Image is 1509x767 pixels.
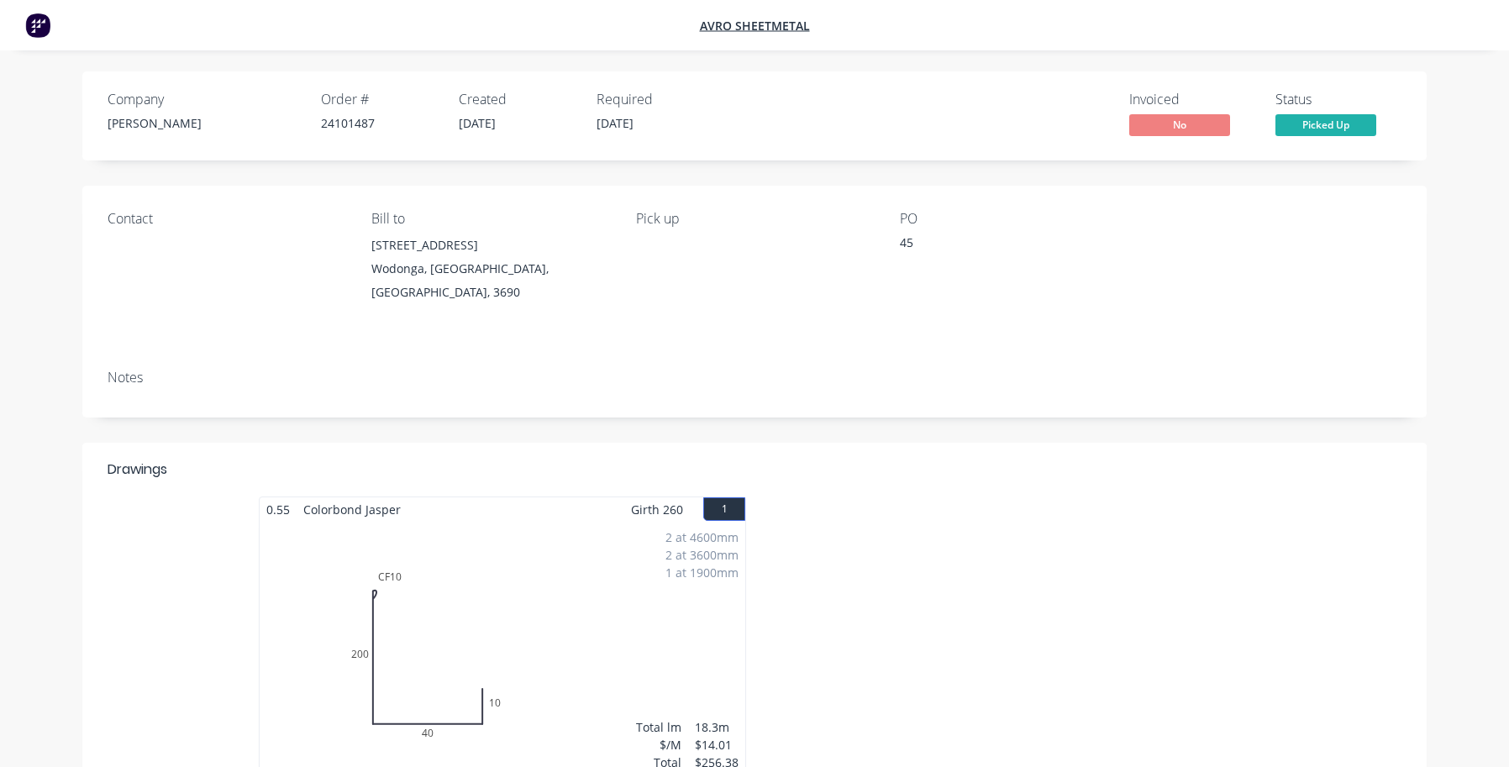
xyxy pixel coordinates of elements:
div: [STREET_ADDRESS]Wodonga, [GEOGRAPHIC_DATA], [GEOGRAPHIC_DATA], 3690 [371,234,608,304]
span: No [1129,114,1230,135]
div: 2 at 4600mm [665,528,739,546]
div: 24101487 [321,114,439,132]
div: Required [597,92,714,108]
div: Total lm [636,718,681,736]
div: Pick up [636,211,873,227]
span: Picked Up [1275,114,1376,135]
div: Wodonga, [GEOGRAPHIC_DATA], [GEOGRAPHIC_DATA], 3690 [371,257,608,304]
div: $14.01 [695,736,739,754]
div: Notes [108,370,1401,386]
div: Invoiced [1129,92,1255,108]
div: Created [459,92,576,108]
div: Status [1275,92,1401,108]
div: 1 at 1900mm [665,564,739,581]
div: Bill to [371,211,608,227]
div: PO [900,211,1137,227]
div: Contact [108,211,344,227]
span: Girth 260 [631,497,683,522]
div: [PERSON_NAME] [108,114,301,132]
div: 2 at 3600mm [665,546,739,564]
div: Company [108,92,301,108]
span: [DATE] [597,115,634,131]
span: 0.55 [260,497,297,522]
div: Order # [321,92,439,108]
div: $/M [636,736,681,754]
button: 1 [703,497,745,521]
div: 45 [900,234,1110,257]
div: Drawings [108,460,167,480]
span: Colorbond Jasper [297,497,407,522]
div: [STREET_ADDRESS] [371,234,608,257]
a: Avro Sheetmetal [700,18,810,34]
div: 18.3m [695,718,739,736]
span: [DATE] [459,115,496,131]
img: Factory [25,13,50,38]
